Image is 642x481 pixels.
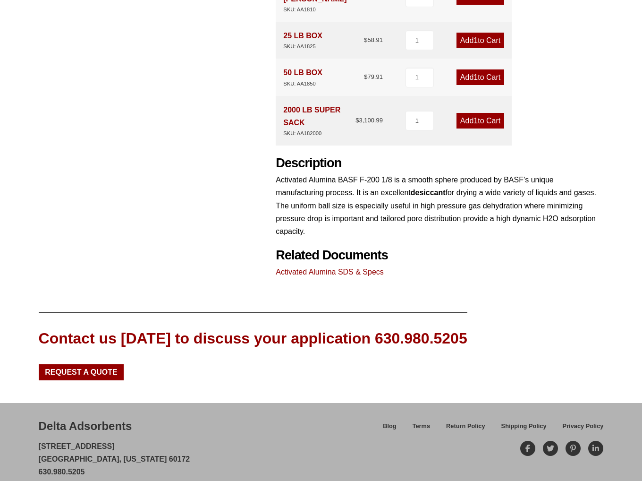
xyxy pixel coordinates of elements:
[283,5,364,14] div: SKU: AA1810
[283,103,355,138] div: 2000 LB SUPER SACK
[276,155,603,171] h2: Description
[364,36,383,43] bdi: 58.91
[555,421,604,438] a: Privacy Policy
[364,36,367,43] span: $
[501,423,547,429] span: Shipping Policy
[39,328,467,349] div: Contact us [DATE] to discuss your application 630.980.5205
[364,73,383,80] bdi: 79.91
[456,69,504,85] a: Add1to Cart
[563,423,604,429] span: Privacy Policy
[411,189,446,197] strong: desiccant
[456,113,504,129] a: Add1to Cart
[493,421,555,438] a: Shipping Policy
[355,117,383,124] bdi: 3,100.99
[355,117,359,124] span: $
[283,129,355,138] div: SKU: AA182000
[383,423,396,429] span: Blog
[438,421,493,438] a: Return Policy
[446,423,485,429] span: Return Policy
[364,73,367,80] span: $
[375,421,404,438] a: Blog
[473,73,478,81] span: 1
[276,173,603,238] p: Activated Alumina BASF F-200 1/8 is a smooth sphere produced by BASF’s unique manufacturing proce...
[39,418,132,434] div: Delta Adsorbents
[413,423,430,429] span: Terms
[473,117,478,125] span: 1
[276,268,384,276] a: Activated Alumina SDS & Specs
[283,29,322,51] div: 25 LB BOX
[45,369,118,376] span: Request a Quote
[405,421,438,438] a: Terms
[283,66,322,88] div: 50 LB BOX
[456,33,504,48] a: Add1to Cart
[283,42,322,51] div: SKU: AA1825
[283,79,322,88] div: SKU: AA1850
[39,364,124,380] a: Request a Quote
[473,36,478,44] span: 1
